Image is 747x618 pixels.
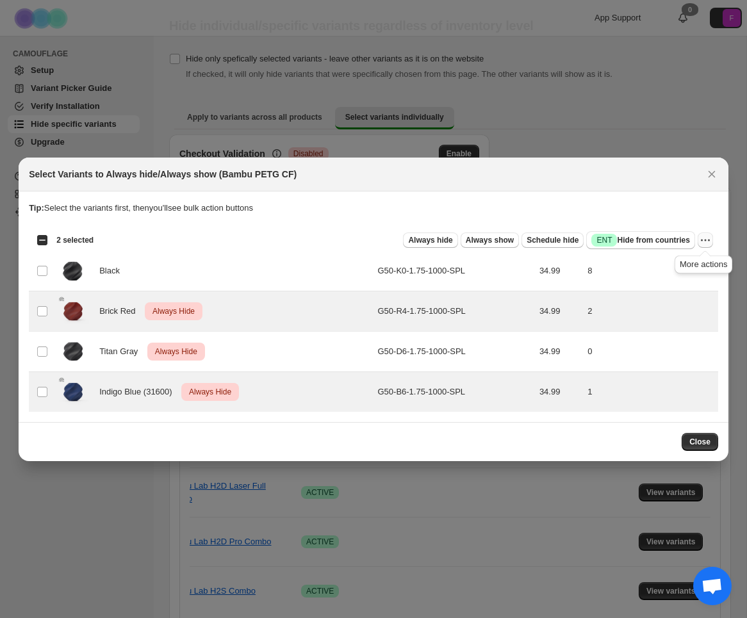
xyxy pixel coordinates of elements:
span: ENT [596,235,612,245]
span: Titan Gray [99,345,145,358]
button: SuccessENTHide from countries [586,231,694,249]
td: 1 [584,371,718,412]
td: 34.99 [536,331,584,371]
td: G50-R4-1.75-1000-SPL [373,291,535,331]
button: Always hide [403,232,457,248]
img: PETCF-TitanGray.webp [57,336,89,368]
button: More actions [698,232,713,248]
button: Close [682,433,718,451]
span: Brick Red [99,305,142,318]
h2: Select Variants to Always hide/Always show (Bambu PETG CF) [29,168,297,181]
img: PETG-CF.webp [57,255,89,287]
button: Close [703,165,721,183]
td: G50-B6-1.75-1000-SPL [373,371,535,412]
span: Close [689,437,710,447]
span: Always Hide [150,304,197,319]
td: 34.99 [536,250,584,291]
td: G50-D6-1.75-1000-SPL [373,331,535,371]
span: Hide from countries [591,234,689,247]
span: Always Hide [186,384,234,400]
span: Always Hide [152,344,200,359]
td: 0 [584,331,718,371]
button: Schedule hide [521,232,584,248]
span: Black [99,264,127,277]
span: Always show [466,235,514,245]
td: 34.99 [536,371,584,412]
button: Always show [461,232,519,248]
strong: Tip: [29,203,44,213]
span: 2 selected [56,235,94,245]
img: PETG-CF-Brick.webp [57,295,89,327]
span: Schedule hide [527,235,579,245]
td: 8 [584,250,718,291]
div: Open chat [693,567,732,605]
td: G50-K0-1.75-1000-SPL [373,250,535,291]
span: Always hide [408,235,452,245]
td: 34.99 [536,291,584,331]
td: 2 [584,291,718,331]
img: PETG-CFblue.webp [57,376,89,408]
span: Indigo Blue (31600) [99,386,179,398]
p: Select the variants first, then you'll see bulk action buttons [29,202,718,215]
